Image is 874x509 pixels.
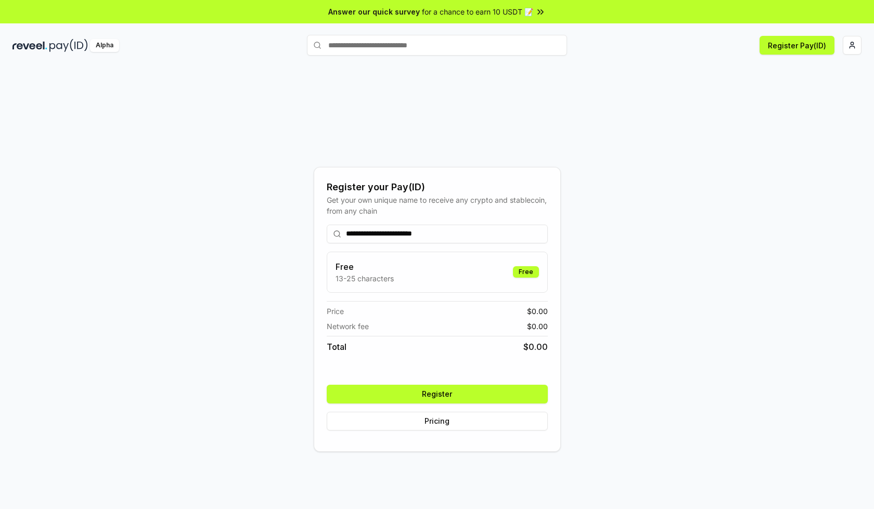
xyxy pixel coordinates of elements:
div: Register your Pay(ID) [327,180,548,194]
img: reveel_dark [12,39,47,52]
span: Answer our quick survey [328,6,420,17]
span: $ 0.00 [527,321,548,332]
span: $ 0.00 [523,341,548,353]
div: Get your own unique name to receive any crypto and stablecoin, from any chain [327,194,548,216]
h3: Free [336,260,394,273]
button: Register Pay(ID) [760,36,834,55]
span: Price [327,306,344,317]
div: Alpha [90,39,119,52]
div: Free [513,266,539,278]
span: for a chance to earn 10 USDT 📝 [422,6,533,17]
p: 13-25 characters [336,273,394,284]
button: Pricing [327,412,548,430]
span: $ 0.00 [527,306,548,317]
img: pay_id [49,39,88,52]
span: Network fee [327,321,369,332]
span: Total [327,341,346,353]
button: Register [327,385,548,403]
